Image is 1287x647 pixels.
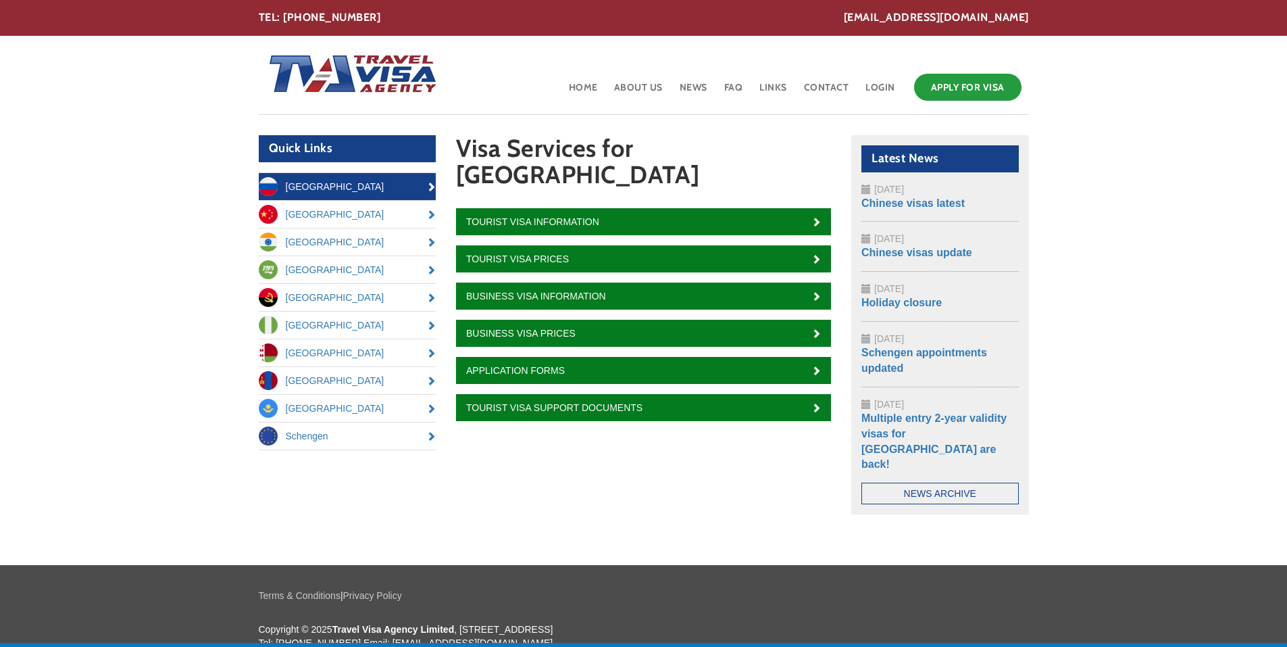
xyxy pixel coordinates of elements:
a: Schengen [259,423,436,450]
a: [GEOGRAPHIC_DATA] [259,229,436,256]
a: [EMAIL_ADDRESS][DOMAIN_NAME] [844,10,1029,26]
a: Links [758,70,788,114]
a: Schengen appointments updated [861,347,987,374]
h2: Latest News [861,145,1019,172]
a: [GEOGRAPHIC_DATA] [259,367,436,394]
a: Tourist Visa Prices [456,245,831,272]
a: [GEOGRAPHIC_DATA] [259,284,436,311]
a: Tourist Visa Information [456,208,831,235]
a: About Us [613,70,664,114]
a: Tourist Visa Support Documents [456,394,831,421]
a: Chinese visas latest [861,197,965,209]
div: TEL: [PHONE_NUMBER] [259,10,1029,26]
a: Chinese visas update [861,247,972,258]
a: [GEOGRAPHIC_DATA] [259,312,436,339]
span: [DATE] [874,233,904,244]
h1: Visa Services for [GEOGRAPHIC_DATA] [456,135,831,195]
a: Holiday closure [861,297,942,308]
a: [GEOGRAPHIC_DATA] [259,201,436,228]
span: [DATE] [874,184,904,195]
a: News Archive [861,483,1019,504]
a: [GEOGRAPHIC_DATA] [259,395,436,422]
a: Apply for Visa [914,74,1021,101]
a: Business Visa Prices [456,320,831,347]
a: Application Forms [456,357,831,384]
a: Business Visa Information [456,283,831,310]
strong: Travel Visa Agency Limited [332,624,455,635]
a: Terms & Conditions [259,590,340,601]
span: [DATE] [874,399,904,410]
a: FAQ [723,70,745,114]
a: [GEOGRAPHIC_DATA] [259,339,436,366]
a: Home [567,70,599,114]
a: Privacy Policy [343,590,402,601]
a: [GEOGRAPHIC_DATA] [259,256,436,283]
img: Home [259,41,438,109]
a: Contact [803,70,851,114]
a: Login [864,70,897,114]
span: [DATE] [874,283,904,294]
p: | [259,589,1029,602]
a: News [678,70,709,114]
span: [DATE] [874,333,904,344]
a: [GEOGRAPHIC_DATA] [259,173,436,200]
a: Multiple entry 2-year validity visas for [GEOGRAPHIC_DATA] are back! [861,412,1007,471]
